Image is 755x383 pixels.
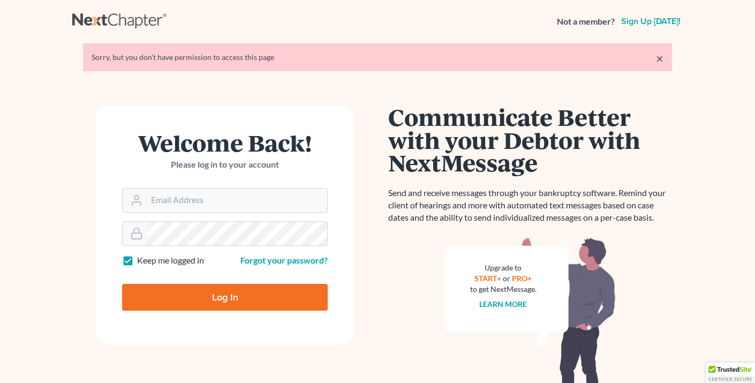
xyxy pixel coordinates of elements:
input: Email Address [147,189,327,212]
h1: Welcome Back! [122,131,328,154]
h1: Communicate Better with your Debtor with NextMessage [388,106,672,174]
div: Sorry, but you don't have permission to access this page [92,52,663,63]
input: Log In [122,284,328,311]
span: or [503,274,511,283]
a: × [656,52,663,65]
p: Please log in to your account [122,159,328,171]
a: START+ [475,274,502,283]
div: TrustedSite Certified [706,363,755,383]
a: Forgot your password? [240,255,328,265]
label: Keep me logged in [137,254,204,267]
div: to get NextMessage. [470,284,537,295]
a: PRO+ [512,274,532,283]
div: Upgrade to [470,262,537,273]
a: Sign up [DATE]! [619,17,683,26]
p: Send and receive messages through your bankruptcy software. Remind your client of hearings and mo... [388,187,672,224]
strong: Not a member? [557,16,615,28]
a: Learn more [480,299,527,309]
